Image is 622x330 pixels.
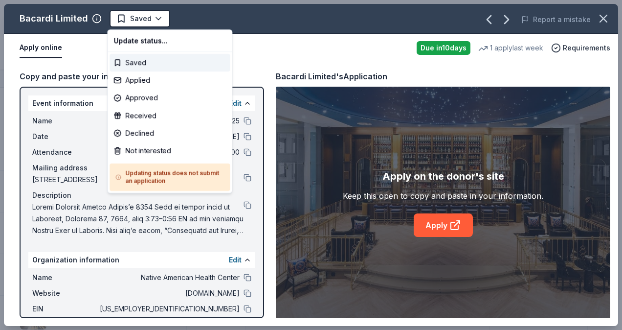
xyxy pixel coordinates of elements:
div: Saved [110,54,230,71]
div: Received [110,107,230,124]
div: Update status... [110,32,230,49]
div: Not interested [110,142,230,160]
div: Declined [110,124,230,142]
div: Approved [110,89,230,107]
div: Applied [110,71,230,89]
h5: Updating status does not submit an application [115,169,224,185]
